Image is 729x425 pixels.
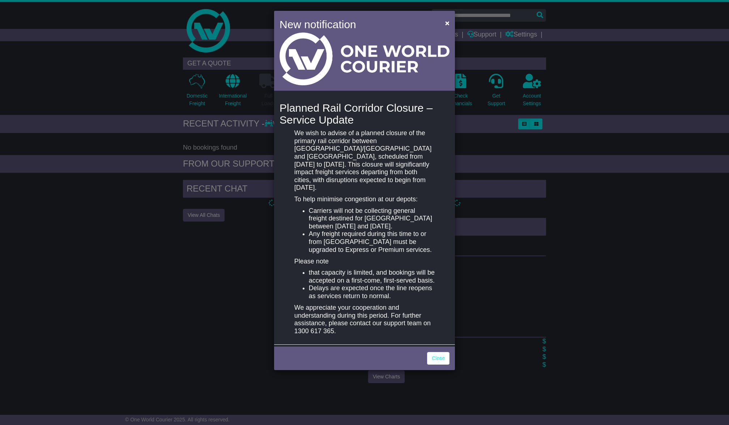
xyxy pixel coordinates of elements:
[427,352,449,365] a: Close
[294,196,435,203] p: To help minimise congestion at our depots:
[309,284,435,300] li: Delays are expected once the line reopens as services return to normal.
[309,230,435,254] li: Any freight required during this time to or from [GEOGRAPHIC_DATA] must be upgraded to Express or...
[280,16,435,33] h4: New notification
[280,102,449,126] h4: Planned Rail Corridor Closure – Service Update
[309,207,435,231] li: Carriers will not be collecting general freight destined for [GEOGRAPHIC_DATA] between [DATE] and...
[309,269,435,284] li: that capacity is limited, and bookings will be accepted on a first-come, first-served basis.
[294,304,435,335] p: We appreciate your cooperation and understanding during this period. For further assistance, plea...
[280,33,449,85] img: Light
[294,258,435,266] p: Please note
[294,129,435,192] p: We wish to advise of a planned closure of the primary rail corridor between [GEOGRAPHIC_DATA]/[GE...
[445,19,449,27] span: ×
[442,16,453,30] button: Close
